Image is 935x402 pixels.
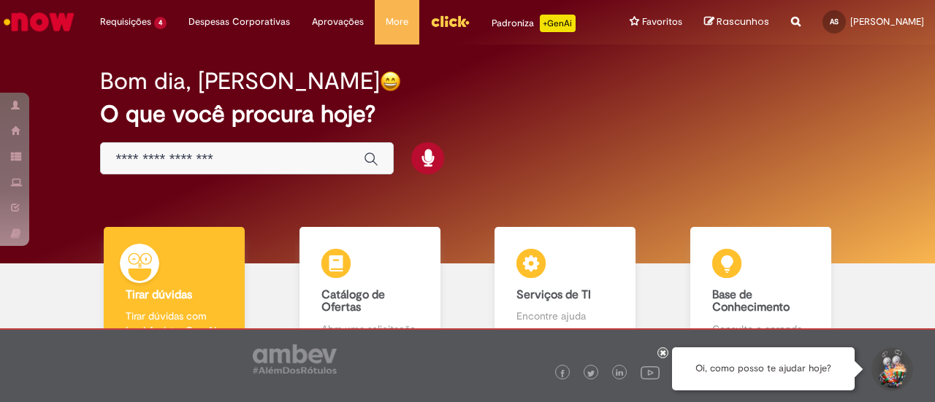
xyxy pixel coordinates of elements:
span: 4 [154,17,167,29]
span: Rascunhos [717,15,769,28]
p: Encontre ajuda [516,309,614,323]
img: logo_footer_ambev_rotulo_gray.png [253,344,337,374]
a: Base de Conhecimento Consulte e aprenda [663,227,859,353]
p: Consulte e aprenda [712,322,809,336]
span: Requisições [100,15,151,29]
b: Catálogo de Ofertas [321,287,385,315]
p: +GenAi [540,15,576,32]
a: Rascunhos [704,15,769,29]
b: Base de Conhecimento [712,287,790,315]
h2: O que você procura hoje? [100,101,834,127]
span: Aprovações [312,15,364,29]
img: ServiceNow [1,7,77,36]
a: Catálogo de Ofertas Abra uma solicitação [272,227,468,353]
p: Tirar dúvidas com Lupi Assist e Gen Ai [126,309,223,338]
img: logo_footer_youtube.png [641,363,660,382]
span: [PERSON_NAME] [850,15,924,28]
div: Padroniza [492,15,576,32]
p: Abra uma solicitação [321,322,419,336]
a: Tirar dúvidas Tirar dúvidas com Lupi Assist e Gen Ai [77,227,272,353]
span: More [386,15,408,29]
img: happy-face.png [380,71,401,92]
img: logo_footer_twitter.png [587,370,595,377]
img: click_logo_yellow_360x200.png [430,10,470,32]
img: logo_footer_facebook.png [559,370,566,377]
span: Despesas Corporativas [188,15,290,29]
b: Tirar dúvidas [126,287,192,302]
h2: Bom dia, [PERSON_NAME] [100,69,380,94]
a: Serviços de TI Encontre ajuda [467,227,663,353]
span: AS [830,17,839,26]
img: logo_footer_linkedin.png [616,369,623,378]
b: Serviços de TI [516,287,591,302]
button: Iniciar Conversa de Suporte [869,347,913,391]
span: Favoritos [642,15,682,29]
div: Oi, como posso te ajudar hoje? [672,347,855,390]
